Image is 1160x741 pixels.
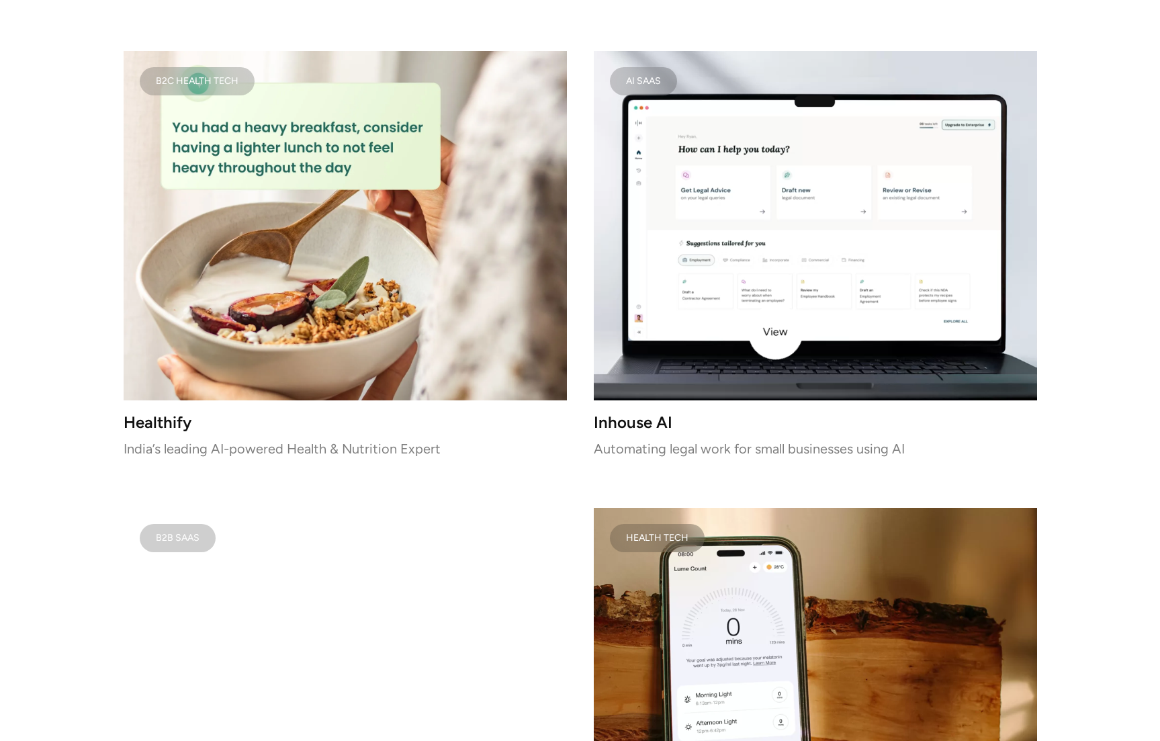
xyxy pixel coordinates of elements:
div: AI SAAS [626,78,661,85]
h3: Healthify [124,417,567,428]
h3: Inhouse AI [594,417,1037,428]
p: Automating legal work for small businesses using AI [594,444,1037,453]
div: B2C Health Tech [156,78,238,85]
a: B2C Health TechHealthifyIndia’s leading AI-powered Health & Nutrition Expert [124,51,567,454]
div: B2B SAAS [156,535,199,541]
div: Health Tech [626,535,688,541]
p: India’s leading AI-powered Health & Nutrition Expert [124,444,567,453]
a: AI SAASInhouse AIAutomating legal work for small businesses using AI [594,51,1037,454]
